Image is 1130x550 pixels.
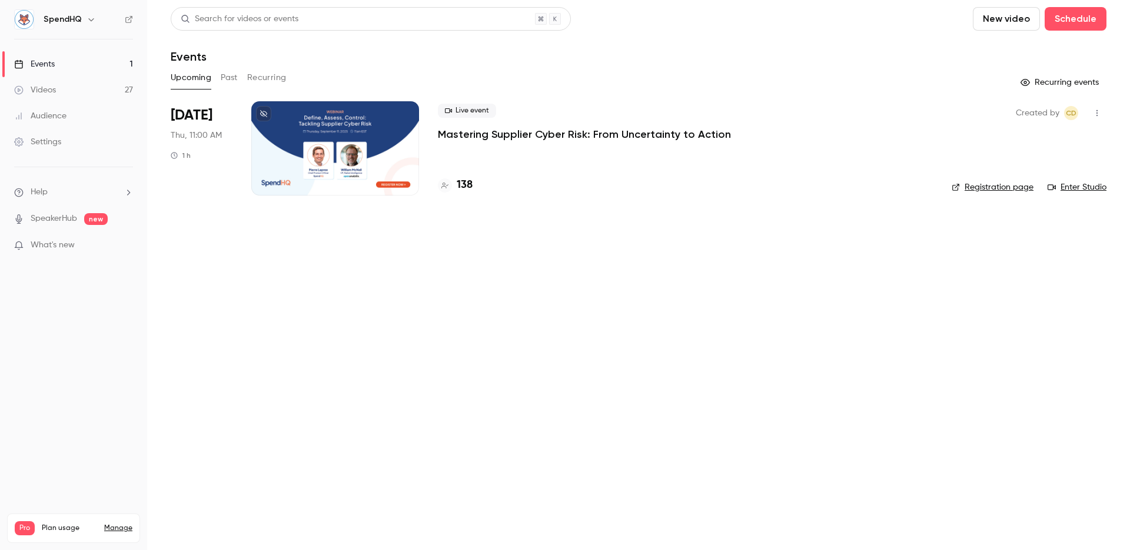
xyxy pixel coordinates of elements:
[44,14,82,25] h6: SpendHQ
[14,186,133,198] li: help-dropdown-opener
[457,177,473,193] h4: 138
[1016,106,1059,120] span: Created by
[438,104,496,118] span: Live event
[31,239,75,251] span: What's new
[973,7,1040,31] button: New video
[31,186,48,198] span: Help
[14,136,61,148] div: Settings
[171,151,191,160] div: 1 h
[14,58,55,70] div: Events
[42,524,97,533] span: Plan usage
[438,177,473,193] a: 138
[1045,7,1106,31] button: Schedule
[438,127,731,141] a: Mastering Supplier Cyber Risk: From Uncertainty to Action
[171,106,212,125] span: [DATE]
[119,240,133,251] iframe: Noticeable Trigger
[181,13,298,25] div: Search for videos or events
[171,68,211,87] button: Upcoming
[1064,106,1078,120] span: Colin Daymude
[15,521,35,535] span: Pro
[171,101,232,196] div: Sep 11 Thu, 11:00 AM (America/New York)
[1048,181,1106,193] a: Enter Studio
[171,49,207,64] h1: Events
[14,110,67,122] div: Audience
[84,213,108,225] span: new
[15,10,34,29] img: SpendHQ
[104,524,132,533] a: Manage
[31,213,77,225] a: SpeakerHub
[1015,73,1106,92] button: Recurring events
[171,130,222,141] span: Thu, 11:00 AM
[14,84,56,96] div: Videos
[221,68,238,87] button: Past
[247,68,287,87] button: Recurring
[1066,106,1076,120] span: CD
[952,181,1033,193] a: Registration page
